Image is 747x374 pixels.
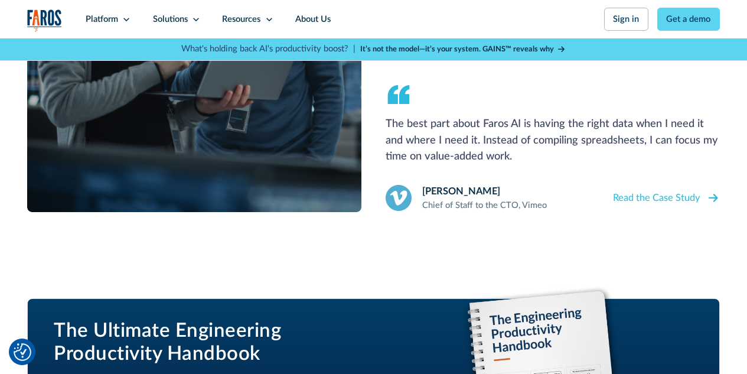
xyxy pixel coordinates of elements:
a: Read the Case Study [613,188,720,207]
div: Solutions [153,13,188,26]
div: Chief of Staff to the CTO, Vimeo [422,199,547,212]
img: Vimeo Logo [386,185,412,211]
a: It’s not the model—it’s your system. GAINS™ reveals why [360,44,566,55]
h2: The Ultimate Engineering Productivity Handbook [54,319,348,366]
button: Cookie Settings [14,343,31,361]
div: Platform [86,13,118,26]
div: [PERSON_NAME] [422,184,547,199]
p: What's holding back AI's productivity boost? | [181,43,355,56]
p: The best part about Faros AI is having the right data when I need it and where I need it. Instead... [386,116,720,164]
a: Get a demo [657,8,720,31]
strong: It’s not the model—it’s your system. GAINS™ reveals why [360,45,554,53]
img: Logo of the analytics and reporting company Faros. [27,9,62,32]
a: Sign in [604,8,648,31]
div: Read the Case Study [613,191,700,206]
a: home [27,9,62,32]
div: Resources [222,13,260,26]
img: Revisit consent button [14,343,31,361]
